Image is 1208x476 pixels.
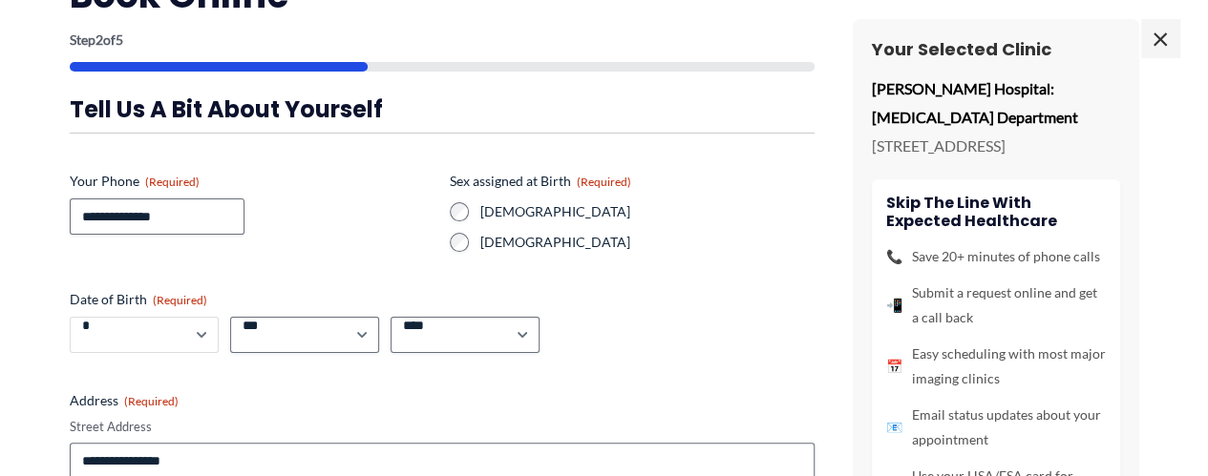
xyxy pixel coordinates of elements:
h3: Your Selected Clinic [872,38,1120,60]
legend: Date of Birth [70,290,207,309]
li: Email status updates about your appointment [886,403,1106,452]
legend: Address [70,391,179,410]
span: 📞 [886,244,902,269]
h4: Skip the line with Expected Healthcare [886,194,1106,230]
label: [DEMOGRAPHIC_DATA] [480,202,815,221]
span: (Required) [577,175,631,189]
span: (Required) [153,293,207,307]
span: (Required) [145,175,200,189]
span: (Required) [124,394,179,408]
span: 5 [116,31,123,48]
li: Save 20+ minutes of phone calls [886,244,1106,269]
label: Street Address [70,418,815,436]
span: 📲 [886,293,902,318]
label: Your Phone [70,172,434,191]
h3: Tell us a bit about yourself [70,94,815,124]
label: [DEMOGRAPHIC_DATA] [480,233,815,252]
p: [PERSON_NAME] Hospital: [MEDICAL_DATA] Department [872,74,1120,131]
li: Easy scheduling with most major imaging clinics [886,341,1106,391]
legend: Sex assigned at Birth [450,172,631,191]
span: 2 [95,31,103,48]
span: × [1141,19,1179,57]
span: 📧 [886,415,902,440]
li: Submit a request online and get a call back [886,280,1106,330]
span: 📅 [886,354,902,379]
p: Step of [70,33,815,47]
p: [STREET_ADDRESS] [872,132,1120,160]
